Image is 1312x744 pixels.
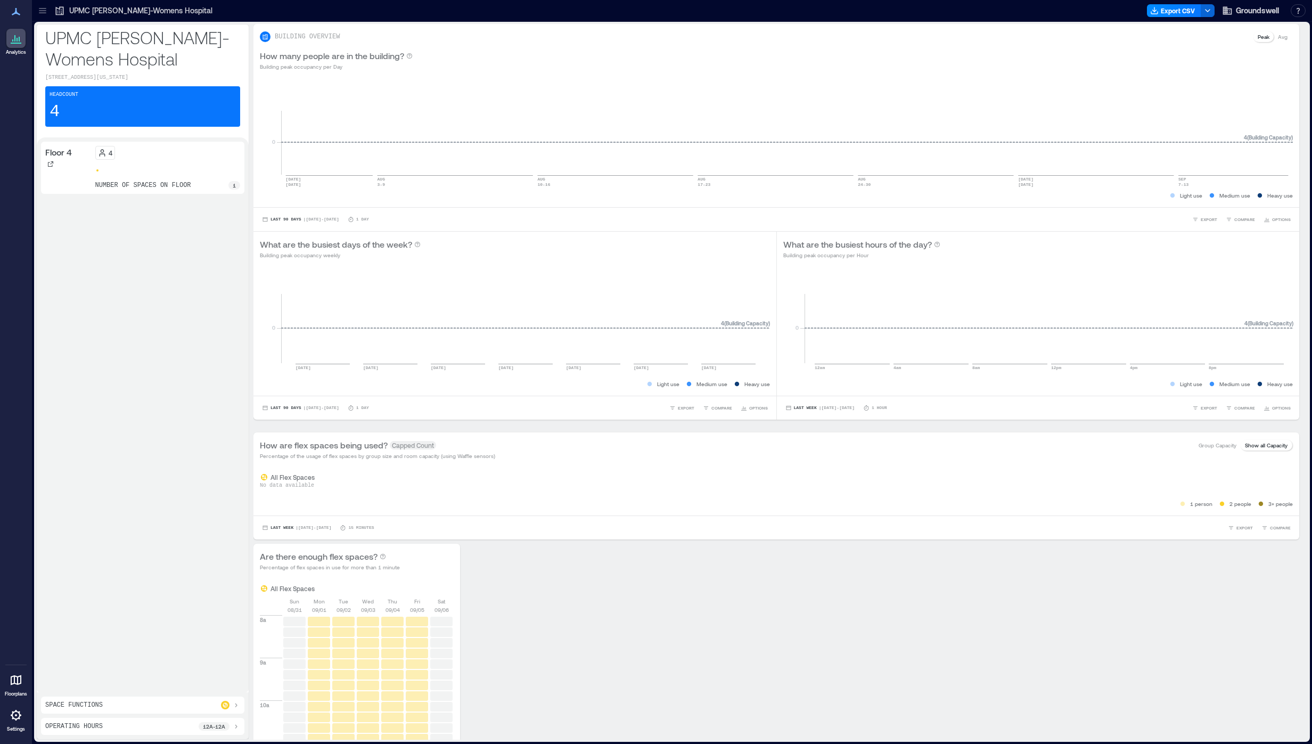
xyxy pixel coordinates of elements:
button: OPTIONS [739,403,770,413]
span: COMPARE [711,405,732,411]
p: 09/02 [337,606,351,614]
p: Light use [657,380,679,388]
p: Group Capacity [1199,441,1236,449]
button: Last Week |[DATE]-[DATE] [260,522,333,533]
text: [DATE] [634,365,649,370]
p: Percentage of the usage of flex spaces by group size and room capacity (using Waffle sensors) [260,452,495,460]
button: Last 90 Days |[DATE]-[DATE] [260,214,341,225]
p: Show all Capacity [1245,441,1288,449]
text: 4am [893,365,901,370]
p: 1 Hour [872,405,887,411]
p: How many people are in the building? [260,50,404,62]
p: Light use [1180,380,1202,388]
button: EXPORT [667,403,696,413]
p: number of spaces on floor [95,181,191,190]
p: Building peak occupancy weekly [260,251,421,259]
tspan: 0 [272,324,275,331]
p: Thu [388,597,397,606]
p: Wed [362,597,374,606]
p: Fri [414,597,420,606]
tspan: 0 [272,138,275,145]
button: COMPARE [1224,214,1257,225]
p: 09/01 [312,606,326,614]
p: Mon [314,597,325,606]
span: OPTIONS [1272,405,1291,411]
p: Heavy use [1267,191,1293,200]
button: EXPORT [1190,403,1219,413]
text: [DATE] [286,177,301,182]
p: 12a - 12a [203,722,225,731]
p: Floorplans [5,691,27,697]
text: 4pm [1130,365,1138,370]
span: OPTIONS [1272,216,1291,223]
text: [DATE] [701,365,717,370]
p: Operating Hours [45,722,103,731]
p: Tue [339,597,348,606]
a: Analytics [3,26,29,59]
p: 4 [50,101,60,122]
button: Last 90 Days |[DATE]-[DATE] [260,403,341,413]
text: [DATE] [286,182,301,187]
button: COMPARE [701,403,734,413]
p: Floor 4 [45,146,72,159]
p: Analytics [6,49,26,55]
text: 10-16 [537,182,550,187]
text: AUG [378,177,386,182]
p: BUILDING OVERVIEW [275,32,340,41]
span: Groundswell [1236,5,1279,16]
p: 3+ people [1268,500,1293,508]
text: 24-30 [858,182,871,187]
p: What are the busiest days of the week? [260,238,412,251]
span: OPTIONS [749,405,768,411]
p: Avg [1278,32,1288,41]
button: Export CSV [1147,4,1201,17]
p: What are the busiest hours of the day? [783,238,932,251]
button: COMPARE [1259,522,1293,533]
p: How are flex spaces being used? [260,439,388,452]
a: Settings [3,702,29,735]
button: EXPORT [1190,214,1219,225]
button: OPTIONS [1261,403,1293,413]
text: 17-23 [698,182,710,187]
span: EXPORT [1201,405,1217,411]
p: 9a [260,658,266,667]
span: EXPORT [678,405,694,411]
button: Groundswell [1219,2,1282,19]
span: EXPORT [1236,525,1253,531]
p: All Flex Spaces [270,584,315,593]
p: [STREET_ADDRESS][US_STATE] [45,73,240,82]
text: AUG [537,177,545,182]
p: Are there enough flex spaces? [260,550,378,563]
p: 8a [260,616,266,624]
span: Capped Count [390,441,436,449]
p: 1 [233,181,236,190]
text: 8pm [1209,365,1217,370]
p: Building peak occupancy per Hour [783,251,940,259]
p: 08/31 [288,606,302,614]
p: Peak [1258,32,1269,41]
p: No data available [260,481,1293,490]
text: 12am [815,365,825,370]
p: Percentage of flex spaces in use for more than 1 minute [260,563,400,571]
text: 3-9 [378,182,386,187]
span: EXPORT [1201,216,1217,223]
span: COMPARE [1234,405,1255,411]
text: [DATE] [498,365,514,370]
p: 1 Day [356,405,369,411]
span: COMPARE [1234,216,1255,223]
p: Heavy use [744,380,770,388]
p: Building peak occupancy per Day [260,62,413,71]
text: 12pm [1051,365,1061,370]
a: Floorplans [2,667,30,700]
text: [DATE] [1018,182,1034,187]
p: All Flex Spaces [270,473,315,481]
text: AUG [698,177,706,182]
p: Heavy use [1267,380,1293,388]
p: Light use [1180,191,1202,200]
p: 2 people [1229,500,1251,508]
button: EXPORT [1226,522,1255,533]
p: 09/06 [434,606,449,614]
tspan: 0 [795,324,798,331]
text: [DATE] [1018,177,1034,182]
button: OPTIONS [1261,214,1293,225]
